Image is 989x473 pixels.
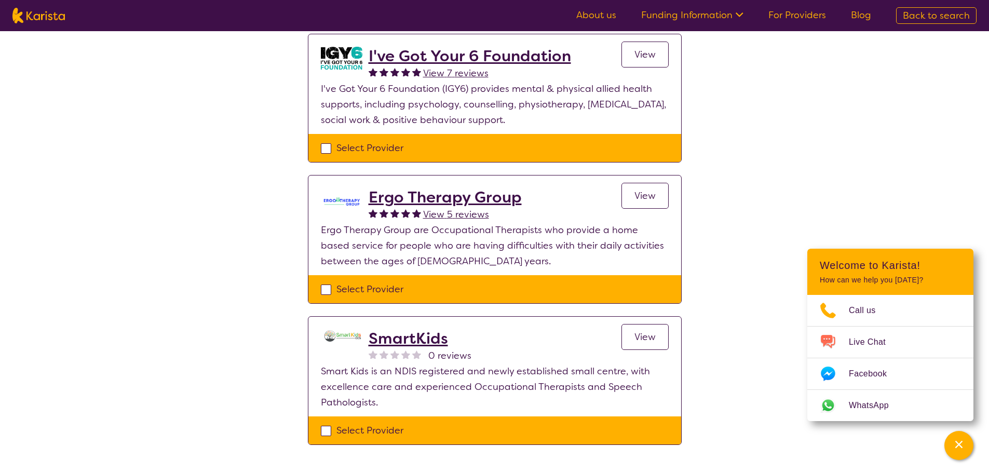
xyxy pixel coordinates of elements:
[849,398,901,413] span: WhatsApp
[401,209,410,218] img: fullstar
[641,9,743,21] a: Funding Information
[390,67,399,76] img: fullstar
[412,67,421,76] img: fullstar
[820,276,961,285] p: How can we help you [DATE]?
[849,303,888,318] span: Call us
[849,334,898,350] span: Live Chat
[634,190,656,202] span: View
[851,9,871,21] a: Blog
[576,9,616,21] a: About us
[321,329,362,344] img: ltnxvukw6alefghrqtzz.png
[634,48,656,61] span: View
[634,331,656,343] span: View
[807,249,973,421] div: Channel Menu
[321,47,362,70] img: aw0qclyvxjfem2oefjis.jpg
[12,8,65,23] img: Karista logo
[401,67,410,76] img: fullstar
[807,295,973,421] ul: Choose channel
[621,324,669,350] a: View
[380,67,388,76] img: fullstar
[807,390,973,421] a: Web link opens in a new tab.
[380,209,388,218] img: fullstar
[428,348,471,363] span: 0 reviews
[380,350,388,359] img: nonereviewstar
[321,222,669,269] p: Ergo Therapy Group are Occupational Therapists who provide a home based service for people who ar...
[321,363,669,410] p: Smart Kids is an NDIS registered and newly established small centre, with excellence care and exp...
[423,208,489,221] span: View 5 reviews
[369,350,377,359] img: nonereviewstar
[621,183,669,209] a: View
[390,209,399,218] img: fullstar
[369,209,377,218] img: fullstar
[820,259,961,272] h2: Welcome to Karista!
[321,81,669,128] p: I've Got Your 6 Foundation (IGY6) provides mental & physical allied health supports, including ps...
[849,366,899,382] span: Facebook
[423,67,489,79] span: View 7 reviews
[423,65,489,81] a: View 7 reviews
[944,431,973,460] button: Channel Menu
[896,7,977,24] a: Back to search
[369,329,471,348] a: SmartKids
[412,350,421,359] img: nonereviewstar
[321,188,362,214] img: j2t6pnkwm7fb0fx62ebc.jpg
[369,47,571,65] a: I've Got Your 6 Foundation
[390,350,399,359] img: nonereviewstar
[401,350,410,359] img: nonereviewstar
[423,207,489,222] a: View 5 reviews
[369,67,377,76] img: fullstar
[412,209,421,218] img: fullstar
[621,42,669,67] a: View
[768,9,826,21] a: For Providers
[369,188,522,207] a: Ergo Therapy Group
[903,9,970,22] span: Back to search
